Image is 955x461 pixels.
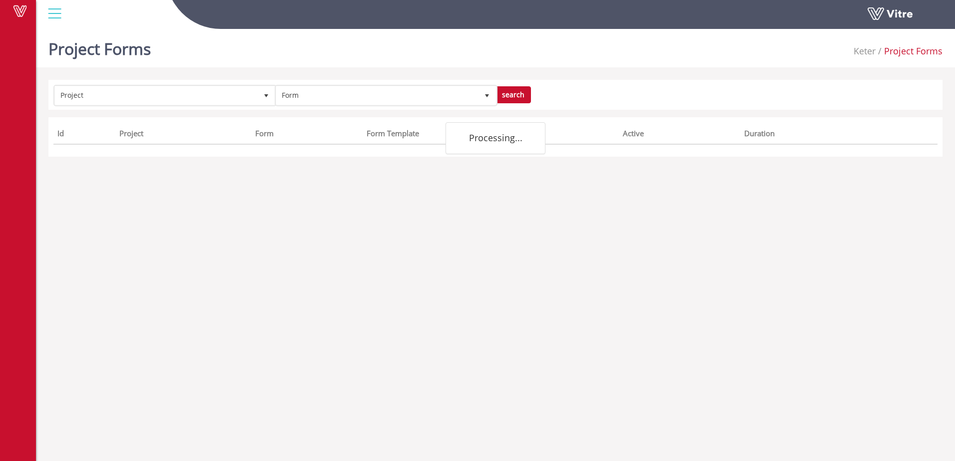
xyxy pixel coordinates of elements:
span: select [478,86,496,104]
h1: Project Forms [48,25,151,67]
span: select [257,86,275,104]
input: search [495,86,531,103]
span: Project [55,86,257,104]
th: Project [115,126,251,145]
th: Form Template [363,126,619,145]
th: Duration [740,126,904,145]
span: 218 [854,45,876,57]
th: Id [53,126,115,145]
div: Processing... [446,122,545,154]
th: Active [619,126,740,145]
span: Form [276,86,478,104]
th: Form [251,126,363,145]
li: Project Forms [876,45,943,58]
